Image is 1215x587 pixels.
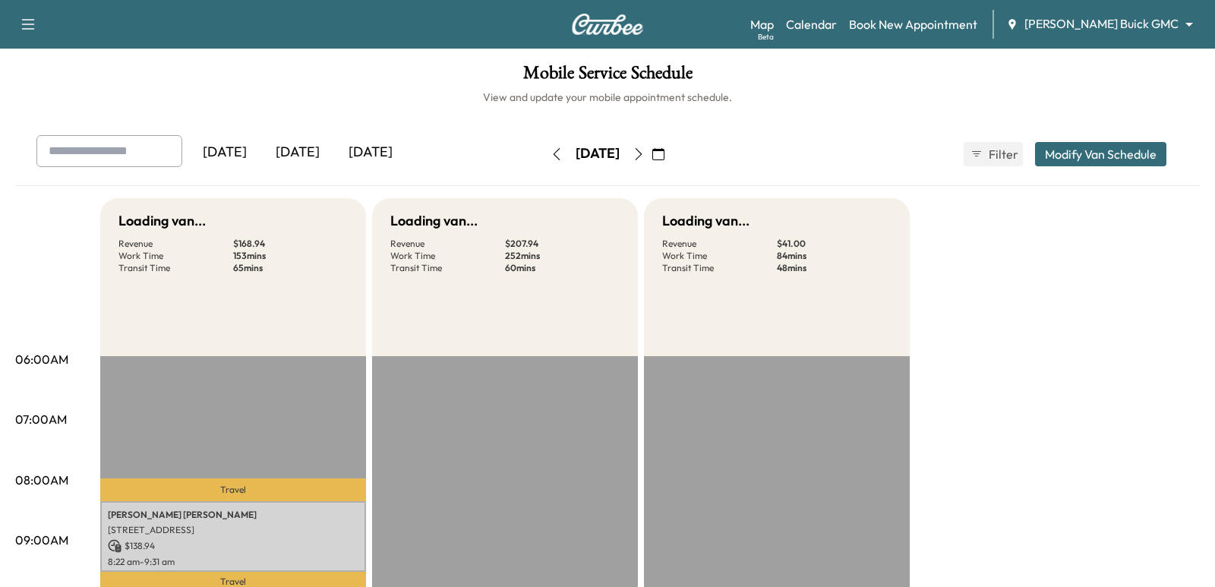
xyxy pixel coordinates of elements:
div: Beta [758,31,774,43]
p: 84 mins [777,250,892,262]
a: Book New Appointment [849,15,977,33]
a: MapBeta [750,15,774,33]
p: Revenue [662,238,777,250]
p: Revenue [390,238,505,250]
p: Transit Time [662,262,777,274]
h6: View and update your mobile appointment schedule. [15,90,1200,105]
p: Work Time [118,250,233,262]
h5: Loading van... [390,210,478,232]
p: $ 207.94 [505,238,620,250]
p: 07:00AM [15,410,67,428]
p: Revenue [118,238,233,250]
p: 08:00AM [15,471,68,489]
p: $ 168.94 [233,238,348,250]
p: 06:00AM [15,350,68,368]
h5: Loading van... [662,210,750,232]
p: 65 mins [233,262,348,274]
h1: Mobile Service Schedule [15,64,1200,90]
p: 153 mins [233,250,348,262]
p: Transit Time [118,262,233,274]
button: Filter [964,142,1023,166]
div: [DATE] [188,135,261,170]
button: Modify Van Schedule [1035,142,1166,166]
p: Travel [100,478,366,501]
span: [PERSON_NAME] Buick GMC [1024,15,1179,33]
p: 252 mins [505,250,620,262]
p: [PERSON_NAME] [PERSON_NAME] [108,509,358,521]
p: [STREET_ADDRESS] [108,524,358,536]
p: 60 mins [505,262,620,274]
p: Work Time [662,250,777,262]
div: [DATE] [334,135,407,170]
div: [DATE] [261,135,334,170]
div: [DATE] [576,144,620,163]
p: $ 41.00 [777,238,892,250]
span: Filter [989,145,1016,163]
p: $ 138.94 [108,539,358,553]
p: 8:22 am - 9:31 am [108,556,358,568]
a: Calendar [786,15,837,33]
h5: Loading van... [118,210,206,232]
p: 48 mins [777,262,892,274]
p: Work Time [390,250,505,262]
p: 09:00AM [15,531,68,549]
p: Transit Time [390,262,505,274]
img: Curbee Logo [571,14,644,35]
